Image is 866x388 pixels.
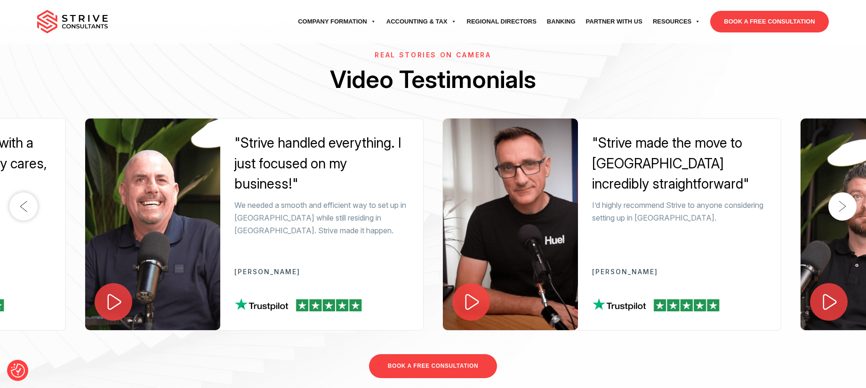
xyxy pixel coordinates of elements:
[293,8,381,35] a: Company Formation
[592,268,767,275] p: [PERSON_NAME]
[592,133,767,194] div: "Strive made the move to [GEOGRAPHIC_DATA] incredibly straightforward"
[234,133,409,194] div: "Strive handled everything. I just focused on my business!"
[592,199,767,224] p: I’d highly recommend Strive to anyone considering setting up in [GEOGRAPHIC_DATA].
[381,8,462,35] a: Accounting & Tax
[234,199,409,238] p: We needed a smooth and efficient way to set up in [GEOGRAPHIC_DATA] while still residing in [GEOG...
[828,192,857,221] button: Next
[542,8,581,35] a: Banking
[11,364,25,378] img: Revisit consent button
[648,8,706,35] a: Resources
[369,354,497,378] a: BOOK A FREE CONSULTATION
[11,364,25,378] button: Consent Preferences
[9,192,38,221] button: Previous
[581,8,648,35] a: Partner with Us
[710,11,828,32] a: BOOK A FREE CONSULTATION
[234,268,409,275] p: [PERSON_NAME]
[235,298,362,311] img: tp-review.png
[593,298,720,311] img: tp-review.png
[37,10,108,33] img: main-logo.svg
[462,8,542,35] a: Regional Directors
